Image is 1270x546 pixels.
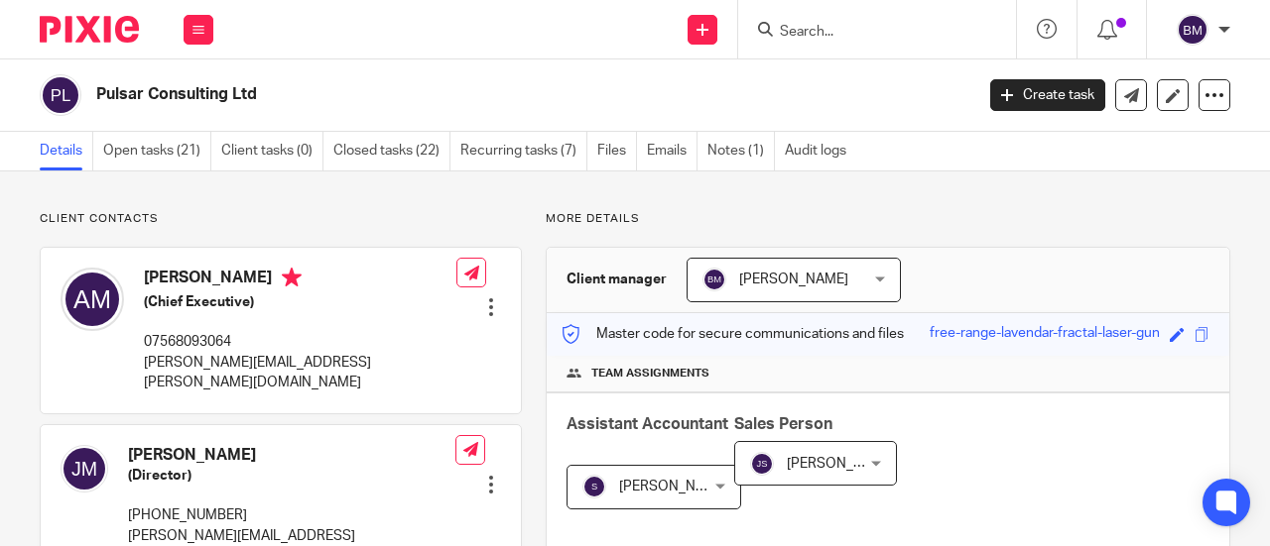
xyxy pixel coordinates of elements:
[647,132,698,170] a: Emails
[785,132,856,170] a: Audit logs
[591,366,709,382] span: Team assignments
[144,268,456,292] h4: [PERSON_NAME]
[597,132,637,170] a: Files
[40,211,522,227] p: Client contacts
[567,416,728,432] span: Assistant Accountant
[582,475,606,498] img: svg%3E
[128,445,455,466] h4: [PERSON_NAME]
[562,324,904,344] p: Master code for secure communications and files
[282,268,302,287] i: Primary
[1177,14,1208,46] img: svg%3E
[707,132,775,170] a: Notes (1)
[930,323,1160,346] div: free-range-lavendar-fractal-laser-gun
[778,24,956,42] input: Search
[40,74,81,116] img: svg%3E
[750,452,774,476] img: svg%3E
[61,445,108,492] img: svg%3E
[144,292,456,312] h5: (Chief Executive)
[787,457,896,471] span: [PERSON_NAME]
[103,132,211,170] a: Open tasks (21)
[40,132,93,170] a: Details
[990,79,1105,111] a: Create task
[734,416,832,432] span: Sales Person
[40,16,139,43] img: Pixie
[567,270,667,289] h3: Client manager
[702,268,726,291] img: svg%3E
[619,480,740,493] span: [PERSON_NAME] B
[96,84,788,105] h2: Pulsar Consulting Ltd
[144,332,456,352] p: 07568093064
[333,132,450,170] a: Closed tasks (22)
[128,505,455,525] p: [PHONE_NUMBER]
[128,466,455,486] h5: (Director)
[460,132,587,170] a: Recurring tasks (7)
[144,353,456,393] p: [PERSON_NAME][EMAIL_ADDRESS][PERSON_NAME][DOMAIN_NAME]
[221,132,323,170] a: Client tasks (0)
[739,273,848,286] span: [PERSON_NAME]
[546,211,1230,227] p: More details
[61,268,124,331] img: svg%3E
